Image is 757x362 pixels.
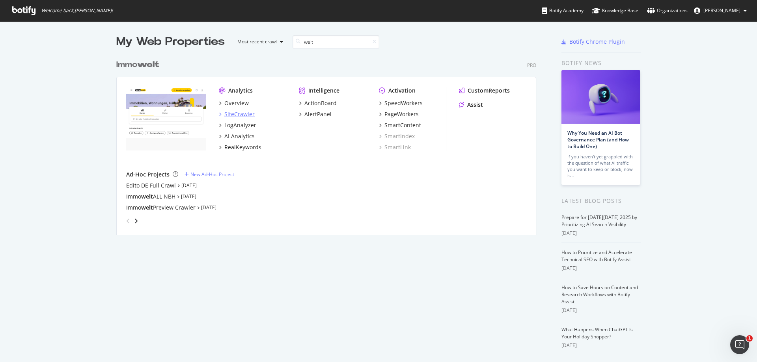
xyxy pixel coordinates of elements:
div: Intelligence [308,87,339,95]
a: ActionBoard [299,99,337,107]
div: Immo ALL NBH [126,193,175,200]
div: Most recent crawl [237,39,277,44]
a: SmartLink [379,143,411,151]
div: Botify news [561,59,641,67]
div: Overview [224,99,249,107]
div: Activation [388,87,416,95]
div: [DATE] [561,265,641,272]
div: angle-right [133,217,139,225]
span: Axel Roth [703,7,740,14]
a: SmartContent [379,121,421,129]
div: Assist [467,101,483,109]
div: If you haven’t yet grappled with the question of what AI traffic you want to keep or block, now is… [567,154,634,179]
div: Botify Academy [542,7,584,15]
div: SiteCrawler [224,110,255,118]
div: RealKeywords [224,143,261,151]
a: AI Analytics [219,132,255,140]
div: Organizations [647,7,688,15]
a: RealKeywords [219,143,261,151]
div: Pro [527,62,536,69]
a: How to Save Hours on Content and Research Workflows with Botify Assist [561,284,638,305]
button: [PERSON_NAME] [688,4,753,17]
input: Search [293,35,379,49]
div: [DATE] [561,307,641,314]
a: Assist [459,101,483,109]
div: Knowledge Base [592,7,638,15]
a: SmartIndex [379,132,415,140]
a: AlertPanel [299,110,332,118]
div: CustomReports [468,87,510,95]
div: PageWorkers [384,110,419,118]
div: Ad-Hoc Projects [126,171,170,178]
a: Immowelt [116,59,162,71]
div: LogAnalyzer [224,121,256,129]
div: Latest Blog Posts [561,197,641,205]
div: AI Analytics [224,132,255,140]
div: [DATE] [561,342,641,349]
a: What Happens When ChatGPT Is Your Holiday Shopper? [561,326,633,340]
a: [DATE] [181,193,196,200]
b: welt [137,61,159,69]
div: ActionBoard [304,99,337,107]
div: [DATE] [561,230,641,237]
a: CustomReports [459,87,510,95]
div: angle-left [123,215,133,227]
a: Why You Need an AI Bot Governance Plan (and How to Build One) [567,130,629,150]
a: ImmoweltALL NBH [126,193,175,200]
span: 1 [746,335,753,342]
div: Botify Chrome Plugin [569,38,625,46]
iframe: Intercom live chat [730,335,749,354]
a: LogAnalyzer [219,121,256,129]
div: AlertPanel [304,110,332,118]
span: Welcome back, [PERSON_NAME] ! [41,7,113,14]
div: Analytics [228,87,253,95]
a: SpeedWorkers [379,99,423,107]
button: Most recent crawl [231,35,286,48]
div: Immo [116,59,159,71]
a: Edito DE Full Crawl [126,182,176,189]
div: Immo Preview Crawler [126,204,196,212]
img: immowelt.de [126,87,206,150]
b: welt [141,193,153,200]
b: welt [141,204,153,211]
a: Overview [219,99,249,107]
a: How to Prioritize and Accelerate Technical SEO with Botify Assist [561,249,632,263]
a: New Ad-Hoc Project [185,171,234,178]
div: grid [116,50,543,235]
a: ImmoweltPreview Crawler [126,204,196,212]
a: [DATE] [181,182,197,189]
img: Why You Need an AI Bot Governance Plan (and How to Build One) [561,70,640,124]
a: SiteCrawler [219,110,255,118]
div: My Web Properties [116,34,225,50]
div: New Ad-Hoc Project [190,171,234,178]
a: PageWorkers [379,110,419,118]
div: SpeedWorkers [384,99,423,107]
a: [DATE] [201,204,216,211]
a: Botify Chrome Plugin [561,38,625,46]
div: SmartContent [384,121,421,129]
a: Prepare for [DATE][DATE] 2025 by Prioritizing AI Search Visibility [561,214,637,228]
